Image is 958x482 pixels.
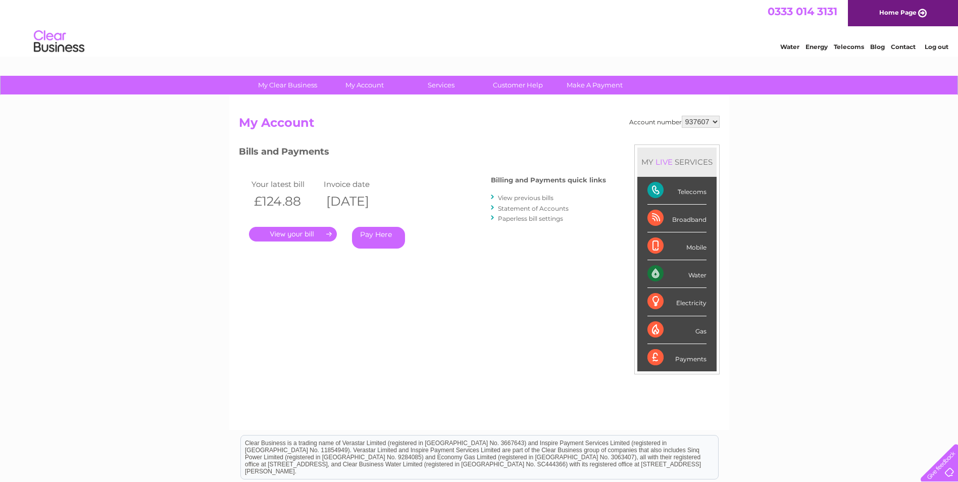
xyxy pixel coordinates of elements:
[629,116,720,128] div: Account number
[246,76,329,94] a: My Clear Business
[647,177,707,205] div: Telecoms
[321,191,394,212] th: [DATE]
[780,43,799,51] a: Water
[653,157,675,167] div: LIVE
[476,76,560,94] a: Customer Help
[491,176,606,184] h4: Billing and Payments quick links
[925,43,948,51] a: Log out
[647,260,707,288] div: Water
[647,205,707,232] div: Broadband
[553,76,636,94] a: Make A Payment
[647,316,707,344] div: Gas
[239,144,606,162] h3: Bills and Payments
[891,43,916,51] a: Contact
[637,148,717,176] div: MY SERVICES
[399,76,483,94] a: Services
[249,177,322,191] td: Your latest bill
[241,6,718,49] div: Clear Business is a trading name of Verastar Limited (registered in [GEOGRAPHIC_DATA] No. 3667643...
[249,191,322,212] th: £124.88
[498,215,563,222] a: Paperless bill settings
[768,5,837,18] a: 0333 014 3131
[647,344,707,371] div: Payments
[321,177,394,191] td: Invoice date
[647,288,707,316] div: Electricity
[870,43,885,51] a: Blog
[805,43,828,51] a: Energy
[323,76,406,94] a: My Account
[498,205,569,212] a: Statement of Accounts
[647,232,707,260] div: Mobile
[352,227,405,249] a: Pay Here
[33,26,85,57] img: logo.png
[249,227,337,242] a: .
[498,194,553,202] a: View previous bills
[239,116,720,135] h2: My Account
[834,43,864,51] a: Telecoms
